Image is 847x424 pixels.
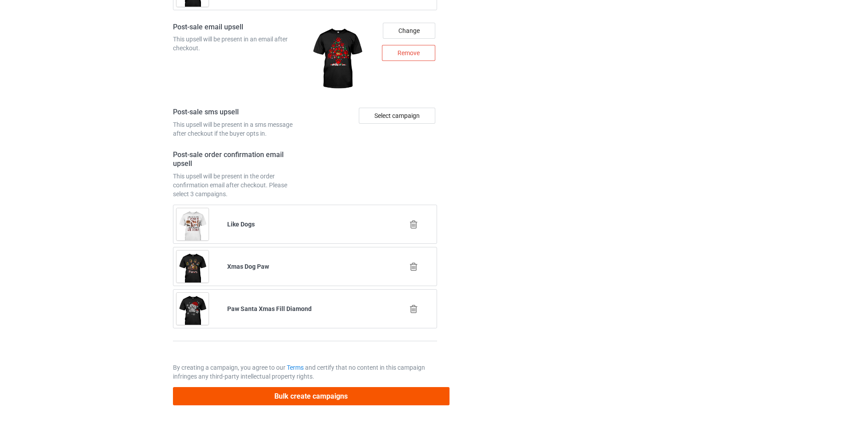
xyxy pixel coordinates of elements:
[382,45,435,61] div: Remove
[173,150,302,169] h4: Post-sale order confirmation email upsell
[173,387,450,405] button: Bulk create campaigns
[383,23,435,39] div: Change
[359,108,435,124] div: Select campaign
[173,23,302,32] h4: Post-sale email upsell
[227,221,255,228] b: Like Dogs
[227,305,312,312] b: Paw Santa Xmas Fill Diamond
[173,35,302,52] div: This upsell will be present in an email after checkout.
[173,363,437,381] p: By creating a campaign, you agree to our and certify that no content in this campaign infringes a...
[308,23,366,96] img: regular.jpg
[173,120,302,138] div: This upsell will be present in a sms message after checkout if the buyer opts in.
[227,263,269,270] b: Xmas Dog Paw
[173,108,302,117] h4: Post-sale sms upsell
[287,364,304,371] a: Terms
[173,172,302,198] div: This upsell will be present in the order confirmation email after checkout. Please select 3 campa...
